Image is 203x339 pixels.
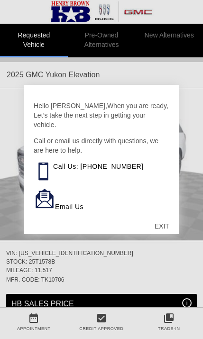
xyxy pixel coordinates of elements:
[34,136,169,155] p: Call or email us directly with questions, we are here to help.
[34,188,55,209] img: Email Icon
[55,203,83,211] a: Email Us
[34,101,169,129] p: Hello [PERSON_NAME],When you are ready, Let’s take the next step in getting your vehicle.
[53,163,143,170] a: Call Us: [PHONE_NUMBER]
[145,212,179,240] div: EXIT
